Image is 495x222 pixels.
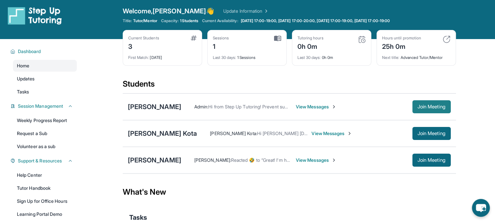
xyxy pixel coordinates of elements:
div: 0h 0m [297,51,366,60]
div: Students [123,79,456,93]
img: logo [8,7,62,25]
img: card [274,35,281,41]
div: Advanced Tutor/Mentor [382,51,450,60]
a: Learning Portal Demo [13,208,77,220]
span: 1 Students [180,18,198,23]
button: Support & Resources [15,158,73,164]
img: Chevron Right [262,8,269,14]
a: Weekly Progress Report [13,115,77,126]
span: View Messages [311,130,352,137]
span: Tutor/Mentor [133,18,157,23]
img: Chevron-Right [331,158,337,163]
span: Dashboard [18,48,41,55]
button: chat-button [472,199,490,217]
img: card [358,35,366,43]
span: Reacted 🤣 to “Great! I'm happy to start our sessions [DATE] or [DATE] if that works for you. Here... [231,157,471,163]
span: Support & Resources [18,158,62,164]
a: Home [13,60,77,72]
div: Current Students [128,35,159,41]
span: Tasks [17,89,29,95]
span: Title: [123,18,132,23]
a: [DATE] 17:00-19:00, [DATE] 17:00-20:00, [DATE] 17:00-19:00, [DATE] 17:00-19:00 [240,18,391,23]
span: Current Availability: [202,18,238,23]
span: Next title : [382,55,400,60]
button: Dashboard [15,48,73,55]
div: [PERSON_NAME] [128,156,181,165]
div: 1 Sessions [213,51,281,60]
a: Updates [13,73,77,85]
div: [PERSON_NAME] [128,102,181,111]
a: Volunteer as a sub [13,141,77,152]
span: [PERSON_NAME] Kota : [210,131,257,136]
div: 3 [128,41,159,51]
span: Admin : [194,104,208,109]
a: Sign Up for Office Hours [13,195,77,207]
span: First Match : [128,55,149,60]
div: Tutoring hours [297,35,323,41]
span: Tasks [129,213,147,222]
span: View Messages [296,157,337,163]
div: 0h 0m [297,41,323,51]
span: Updates [17,76,35,82]
a: Tasks [13,86,77,98]
div: [PERSON_NAME] Kota [128,129,197,138]
div: 25h 0m [382,41,421,51]
span: [DATE] 17:00-19:00, [DATE] 17:00-20:00, [DATE] 17:00-19:00, [DATE] 17:00-19:00 [241,18,390,23]
a: Help Center [13,169,77,181]
span: View Messages [296,104,337,110]
button: Session Management [15,103,73,109]
div: Hours until promotion [382,35,421,41]
button: Join Meeting [412,154,451,167]
span: Join Meeting [418,158,446,162]
div: 1 [213,41,229,51]
span: Join Meeting [418,105,446,109]
img: Chevron-Right [331,104,337,109]
img: Chevron-Right [347,131,352,136]
a: Tutor Handbook [13,182,77,194]
a: Request a Sub [13,128,77,139]
span: Hi [PERSON_NAME] [DATE] and [DATE] works for [PERSON_NAME]. [257,131,397,136]
img: card [191,35,197,41]
span: [PERSON_NAME] : [194,157,231,163]
span: Welcome, [PERSON_NAME] 👋 [123,7,214,16]
img: card [443,35,450,43]
div: What's New [123,178,456,206]
button: Join Meeting [412,127,451,140]
span: Join Meeting [418,132,446,135]
a: Update Information [223,8,269,14]
div: Sessions [213,35,229,41]
button: Join Meeting [412,100,451,113]
span: Capacity: [161,18,179,23]
span: Home [17,62,29,69]
span: Last 30 days : [297,55,321,60]
span: Session Management [18,103,63,109]
div: [DATE] [128,51,197,60]
span: Last 30 days : [213,55,236,60]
